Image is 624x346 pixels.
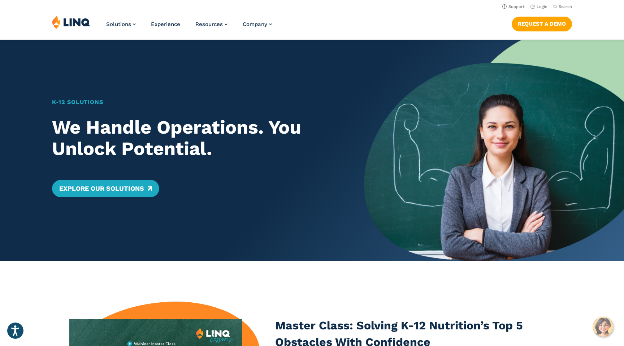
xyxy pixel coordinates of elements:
button: Open Search Bar [553,4,572,9]
span: Company [243,21,267,27]
nav: Primary Navigation [106,15,272,39]
a: Resources [195,21,227,27]
img: Home Banner [364,40,624,261]
h2: We Handle Operations. You Unlock Potential. [52,117,339,160]
a: Support [502,4,525,9]
img: LINQ | K‑12 Software [52,15,90,29]
a: Request a Demo [512,17,572,31]
a: Solutions [106,21,136,27]
nav: Button Navigation [512,15,572,31]
span: Resources [195,21,223,27]
a: Experience [151,21,180,27]
span: Solutions [106,21,131,27]
span: Search [559,4,572,9]
h1: K‑12 Solutions [52,98,339,107]
a: Explore Our Solutions [52,180,159,197]
button: Hello, have a question? Let’s chat. [593,317,613,337]
a: Company [243,21,272,27]
a: Login [530,4,547,9]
